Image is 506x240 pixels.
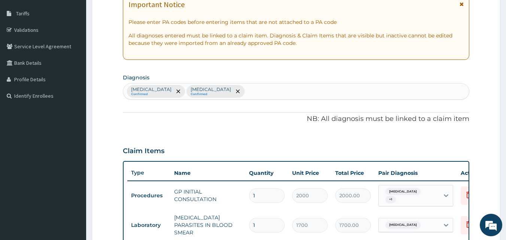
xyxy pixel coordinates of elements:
[123,114,470,124] p: NB: All diagnosis must be linked to a claim item
[127,166,170,180] th: Type
[128,32,464,47] p: All diagnoses entered must be linked to a claim item. Diagnosis & Claim Items that are visible bu...
[170,165,245,180] th: Name
[170,184,245,207] td: GP INITIAL CONSULTATION
[131,92,172,96] small: Confirmed
[123,74,149,81] label: Diagnosis
[43,72,103,148] span: We're online!
[191,92,231,96] small: Confirmed
[175,88,182,95] span: remove selection option
[375,165,457,180] th: Pair Diagnosis
[234,88,241,95] span: remove selection option
[14,37,30,56] img: d_794563401_company_1708531726252_794563401
[127,218,170,232] td: Laboratory
[4,160,143,186] textarea: Type your message and hit 'Enter'
[331,165,375,180] th: Total Price
[39,42,126,52] div: Chat with us now
[385,221,421,229] span: [MEDICAL_DATA]
[123,147,164,155] h3: Claim Items
[127,189,170,203] td: Procedures
[457,165,494,180] th: Actions
[16,10,30,17] span: Tariffs
[128,18,464,26] p: Please enter PA codes before entering items that are not attached to a PA code
[245,165,288,180] th: Quantity
[128,0,185,9] h1: Important Notice
[288,165,331,180] th: Unit Price
[385,196,396,203] span: + 1
[131,86,172,92] p: [MEDICAL_DATA]
[385,188,421,195] span: [MEDICAL_DATA]
[123,4,141,22] div: Minimize live chat window
[191,86,231,92] p: [MEDICAL_DATA]
[170,210,245,240] td: [MEDICAL_DATA] PARASITES IN BLOOD SMEAR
